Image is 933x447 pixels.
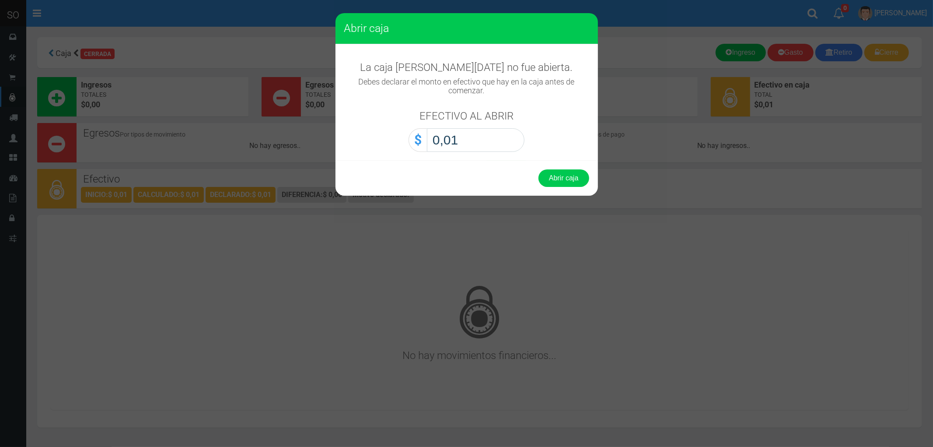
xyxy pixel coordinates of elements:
button: Abrir caja [538,169,589,187]
h4: Debes declarar el monto en efectivo que hay en la caja antes de comenzar. [344,77,589,95]
h3: Abrir caja [344,22,589,35]
strong: $ [414,132,422,148]
h3: La caja [PERSON_NAME][DATE] no fue abierta. [344,62,589,73]
h3: EFECTIVO AL ABRIR [419,110,514,122]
